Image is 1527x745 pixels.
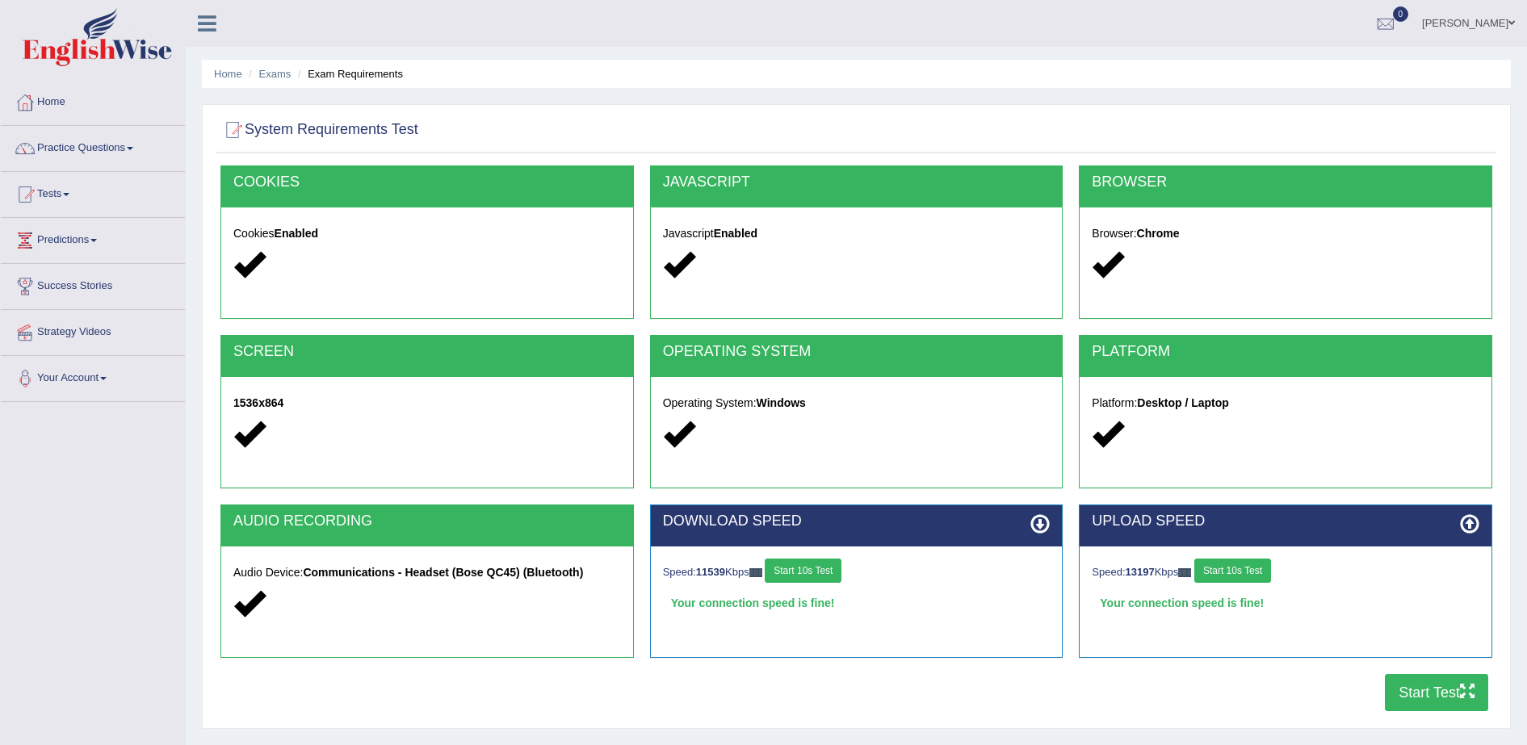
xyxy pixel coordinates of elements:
button: Start 10s Test [1194,559,1271,583]
div: Your connection speed is fine! [663,591,1051,615]
a: Predictions [1,218,185,258]
h5: Browser: [1092,228,1479,240]
a: Tests [1,172,185,212]
li: Exam Requirements [294,66,403,82]
a: Practice Questions [1,126,185,166]
strong: Windows [757,396,806,409]
strong: 1536x864 [233,396,283,409]
h5: Cookies [233,228,621,240]
strong: Chrome [1137,227,1180,240]
a: Success Stories [1,264,185,304]
strong: Communications - Headset (Bose QC45) (Bluetooth) [303,566,583,579]
h2: COOKIES [233,174,621,190]
div: Speed: Kbps [663,559,1051,587]
h2: AUDIO RECORDING [233,513,621,529]
img: ajax-loader-fb-connection.gif [1178,568,1191,577]
a: Your Account [1,356,185,396]
span: 0 [1393,6,1409,22]
strong: Enabled [275,227,318,240]
h2: JAVASCRIPT [663,174,1051,190]
img: ajax-loader-fb-connection.gif [749,568,762,577]
div: Speed: Kbps [1092,559,1479,587]
h2: BROWSER [1092,174,1479,190]
h5: Audio Device: [233,567,621,579]
h2: System Requirements Test [220,118,418,142]
h2: DOWNLOAD SPEED [663,513,1051,529]
a: Home [1,80,185,120]
h2: PLATFORM [1092,344,1479,360]
button: Start 10s Test [765,559,841,583]
div: Your connection speed is fine! [1092,591,1479,615]
h2: UPLOAD SPEED [1092,513,1479,529]
a: Strategy Videos [1,310,185,350]
h5: Operating System: [663,397,1051,409]
h2: OPERATING SYSTEM [663,344,1051,360]
a: Exams [259,68,292,80]
strong: Enabled [714,227,757,240]
a: Home [214,68,242,80]
strong: 11539 [696,566,725,578]
strong: 13197 [1126,566,1155,578]
h5: Javascript [663,228,1051,240]
button: Start Test [1385,674,1488,711]
h2: SCREEN [233,344,621,360]
strong: Desktop / Laptop [1137,396,1229,409]
h5: Platform: [1092,397,1479,409]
